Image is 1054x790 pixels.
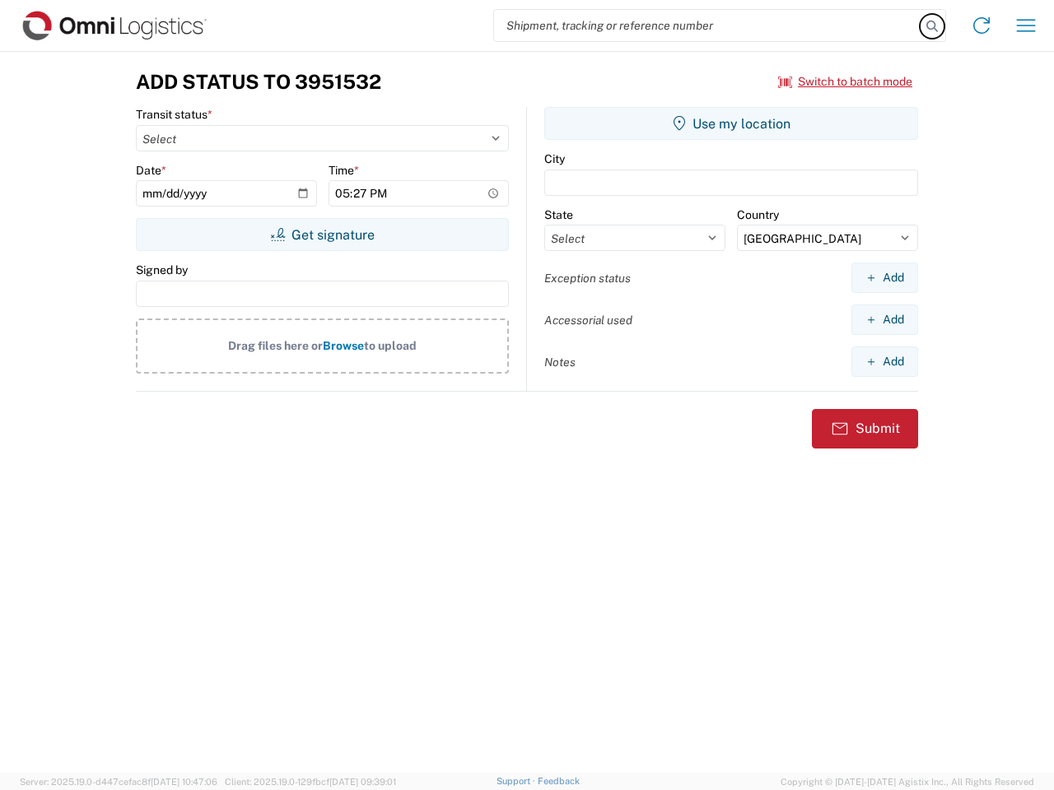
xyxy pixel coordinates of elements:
label: Signed by [136,263,188,277]
label: Country [737,207,779,222]
span: Client: 2025.19.0-129fbcf [225,777,396,787]
button: Switch to batch mode [778,68,912,95]
a: Support [497,776,538,786]
label: City [544,151,565,166]
label: Transit status [136,107,212,122]
label: Time [329,163,359,178]
span: Copyright © [DATE]-[DATE] Agistix Inc., All Rights Reserved [781,774,1034,789]
span: Browse [323,339,364,352]
label: Date [136,163,166,178]
span: [DATE] 09:39:01 [329,777,396,787]
button: Submit [812,409,918,448]
span: [DATE] 10:47:06 [151,777,217,787]
span: Server: 2025.19.0-d447cefac8f [20,777,217,787]
label: Exception status [544,271,631,286]
button: Add [851,346,918,377]
span: to upload [364,339,417,352]
button: Use my location [544,107,918,140]
label: Notes [544,355,576,369]
input: Shipment, tracking or reference number [494,10,921,41]
label: State [544,207,573,222]
span: Drag files here or [228,339,323,352]
button: Add [851,304,918,335]
button: Get signature [136,218,509,251]
h3: Add Status to 3951532 [136,70,381,94]
a: Feedback [538,776,580,786]
button: Add [851,263,918,293]
label: Accessorial used [544,313,632,328]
